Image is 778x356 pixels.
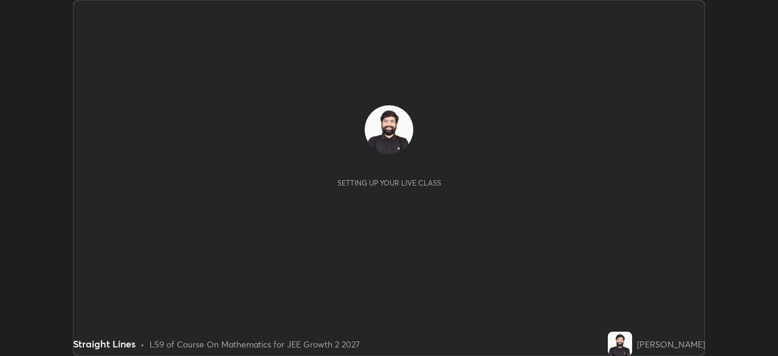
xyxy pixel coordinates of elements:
[140,338,145,351] div: •
[637,338,705,351] div: [PERSON_NAME]
[608,332,632,356] img: cde654daf9264748bc121c7fe7fc3cfe.jpg
[365,105,413,154] img: cde654daf9264748bc121c7fe7fc3cfe.jpg
[73,337,136,351] div: Straight Lines
[150,338,360,351] div: L59 of Course On Mathematics for JEE Growth 2 2027
[337,178,441,187] div: Setting up your live class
